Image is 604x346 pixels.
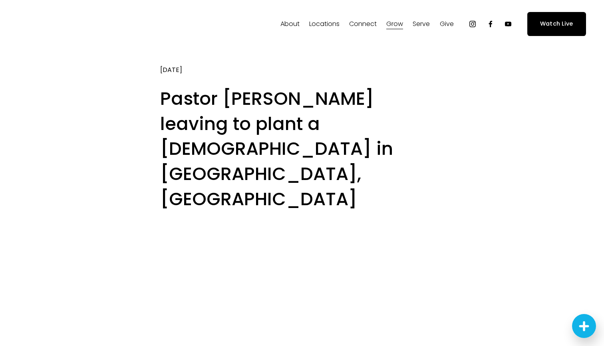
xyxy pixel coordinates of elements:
a: Facebook [487,20,495,28]
a: folder dropdown [309,18,340,30]
a: YouTube [504,20,512,28]
span: Locations [309,18,340,30]
a: folder dropdown [349,18,377,30]
a: folder dropdown [386,18,403,30]
span: Give [440,18,454,30]
a: Watch Live [527,12,586,36]
a: folder dropdown [280,18,300,30]
span: [DATE] [160,65,182,74]
img: Fellowship Memphis [18,16,129,32]
a: folder dropdown [413,18,430,30]
a: folder dropdown [440,18,454,30]
h1: Pastor [PERSON_NAME] leaving to plant a [DEMOGRAPHIC_DATA] in [GEOGRAPHIC_DATA], [GEOGRAPHIC_DATA] [160,86,444,212]
span: About [280,18,300,30]
a: Instagram [469,20,477,28]
span: Connect [349,18,377,30]
span: Serve [413,18,430,30]
span: Grow [386,18,403,30]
